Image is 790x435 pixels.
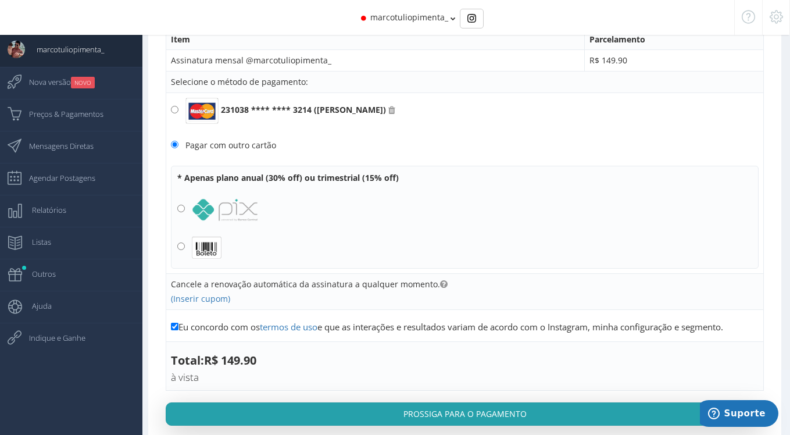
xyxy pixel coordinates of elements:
[171,293,230,304] a: (Inserir cupom)
[166,402,764,426] button: Prossiga para o pagamento
[467,14,476,23] img: Instagram_simple_icon.svg
[185,98,219,124] img: mastercard.png
[17,163,95,192] span: Agendar Postagens
[460,9,484,28] div: Basic example
[192,198,258,222] img: logo_pix.png
[171,370,199,384] small: à vista
[20,195,66,224] span: Relatórios
[185,140,276,151] div: Pagar com outro cartão
[8,41,25,58] img: User Image
[20,259,56,288] span: Outros
[171,141,178,148] input: Pagar com outro cartão
[171,76,759,88] div: Selecione o método de pagamento:
[166,28,585,50] th: Item
[171,352,256,386] span: Total:
[700,400,778,429] iframe: Abre um widget para que você possa encontrar mais informações
[17,131,94,161] span: Mensagens Diretas
[20,291,52,320] span: Ajuda
[260,321,317,333] a: termos de uso
[171,352,256,385] span: R$ 149.90
[370,12,448,23] span: marcotuliopimenta_
[171,323,178,330] input: Eu concordo com ostermos de usoe que as interações e resultados variam de acordo com o Instagram,...
[166,50,585,72] td: Assinatura mensal @marcotuliopimenta_
[20,227,51,256] span: Listas
[71,77,95,88] small: NOVO
[171,279,448,290] label: Cancele a renovação automática da assinatura a qualquer momento.
[171,320,723,333] label: Eu concordo com os e que as interações e resultados variam de acordo com o Instagram, minha confi...
[177,172,399,183] b: * Apenas plano anual (30% off) ou trimestrial (15% off)
[192,236,221,259] img: boleto_icon.png
[589,55,627,66] span: R$ 149.90
[17,67,95,97] span: Nova versão
[17,323,85,352] span: Indique e Ganhe
[17,99,103,129] span: Preços & Pagamentos
[584,28,763,50] th: Parcelamento
[25,35,104,64] span: marcotuliopimenta_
